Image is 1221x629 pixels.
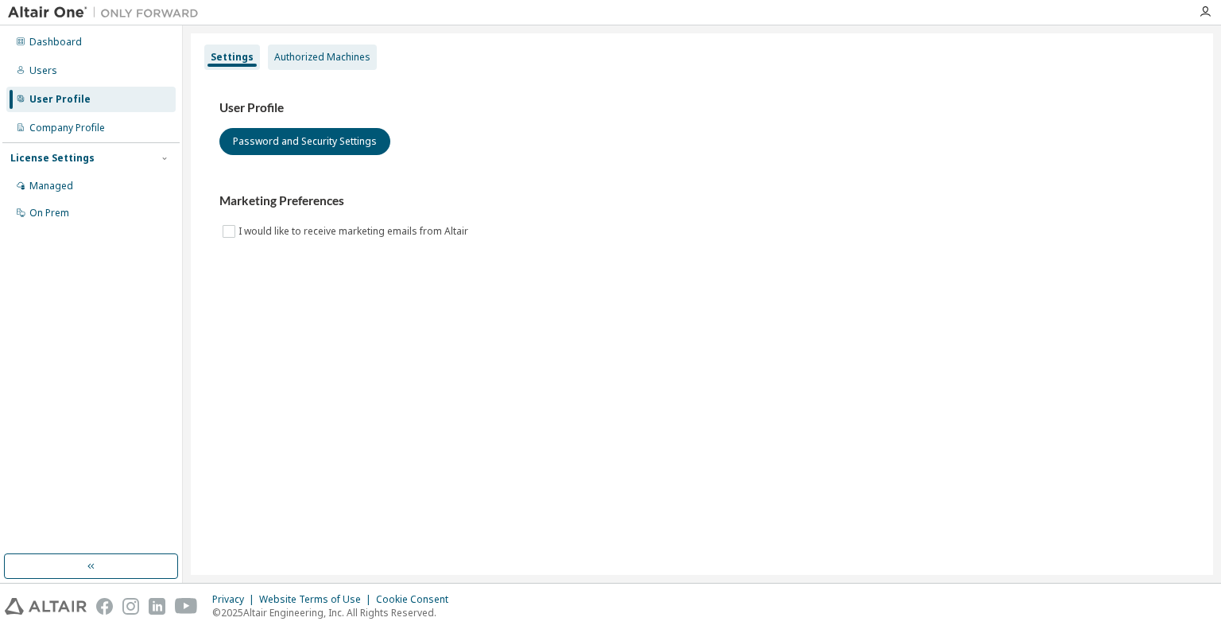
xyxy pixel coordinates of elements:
div: Privacy [212,593,259,606]
img: facebook.svg [96,598,113,615]
img: instagram.svg [122,598,139,615]
div: Settings [211,51,254,64]
img: altair_logo.svg [5,598,87,615]
img: Altair One [8,5,207,21]
div: On Prem [29,207,69,219]
label: I would like to receive marketing emails from Altair [238,222,471,241]
h3: Marketing Preferences [219,193,1184,209]
div: User Profile [29,93,91,106]
div: Cookie Consent [376,593,458,606]
button: Password and Security Settings [219,128,390,155]
div: Managed [29,180,73,192]
p: © 2025 Altair Engineering, Inc. All Rights Reserved. [212,606,458,619]
div: License Settings [10,152,95,165]
h3: User Profile [219,100,1184,116]
div: Authorized Machines [274,51,370,64]
img: linkedin.svg [149,598,165,615]
img: youtube.svg [175,598,198,615]
div: Website Terms of Use [259,593,376,606]
div: Dashboard [29,36,82,49]
div: Users [29,64,57,77]
div: Company Profile [29,122,105,134]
